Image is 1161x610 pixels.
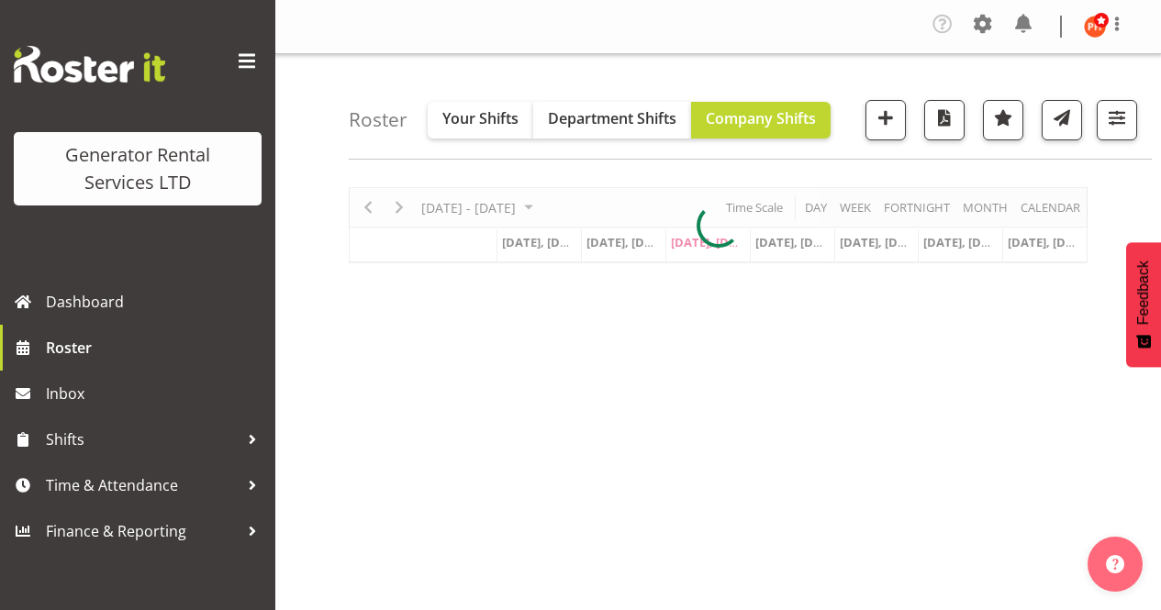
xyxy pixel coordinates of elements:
[983,100,1023,140] button: Highlight an important date within the roster.
[46,380,266,407] span: Inbox
[46,426,239,453] span: Shifts
[1097,100,1137,140] button: Filter Shifts
[706,108,816,128] span: Company Shifts
[428,102,533,139] button: Your Shifts
[548,108,676,128] span: Department Shifts
[349,109,407,130] h4: Roster
[924,100,965,140] button: Download a PDF of the roster according to the set date range.
[865,100,906,140] button: Add a new shift
[32,141,243,196] div: Generator Rental Services LTD
[1135,261,1152,325] span: Feedback
[691,102,831,139] button: Company Shifts
[46,288,266,316] span: Dashboard
[46,334,266,361] span: Roster
[46,471,239,499] span: Time & Attendance
[1126,242,1161,367] button: Feedback - Show survey
[1106,555,1124,573] img: help-xxl-2.png
[1084,16,1106,38] img: phil-hannah11623.jpg
[442,108,519,128] span: Your Shifts
[533,102,691,139] button: Department Shifts
[1042,100,1082,140] button: Send a list of all shifts for the selected filtered period to all rostered employees.
[14,46,165,83] img: Rosterit website logo
[46,517,239,545] span: Finance & Reporting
